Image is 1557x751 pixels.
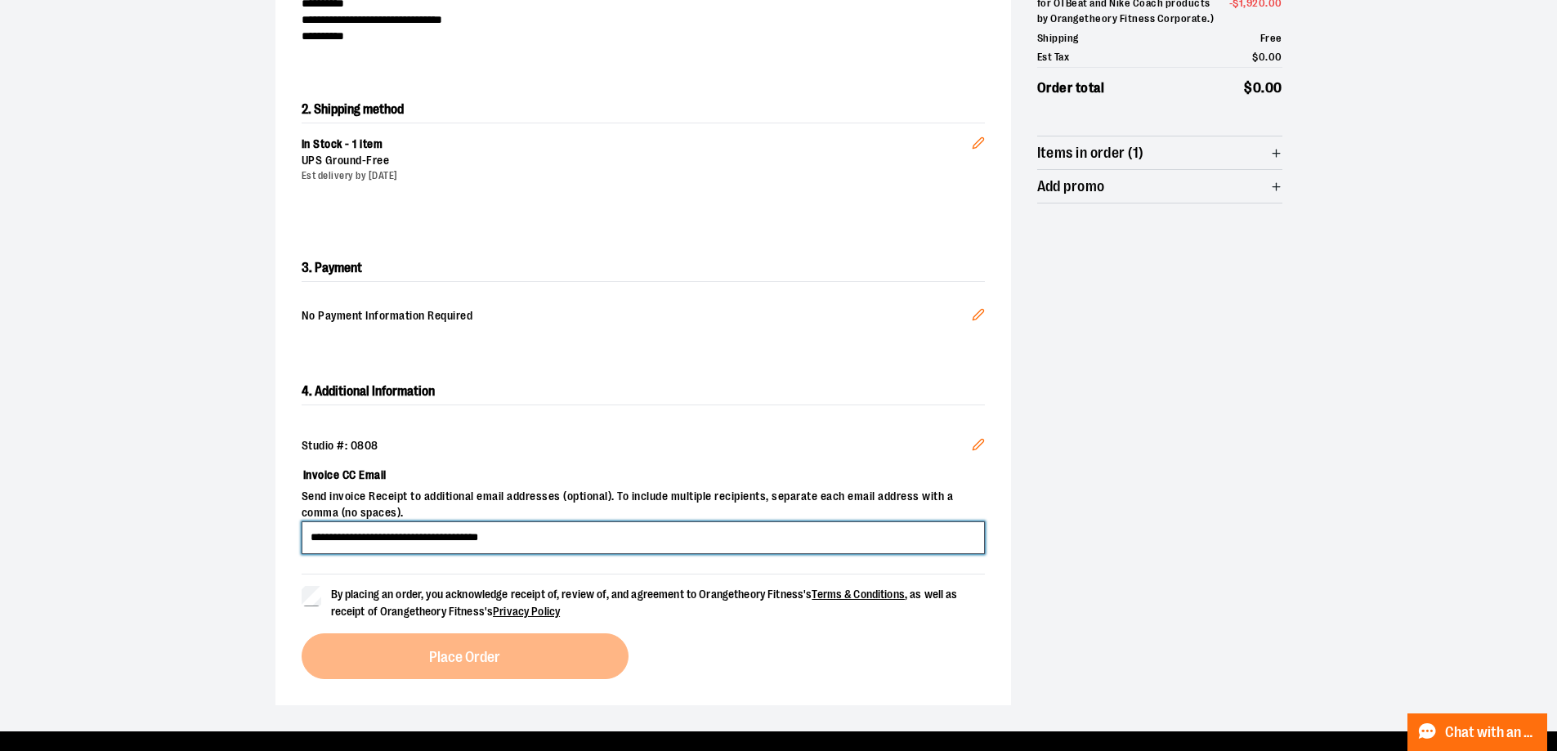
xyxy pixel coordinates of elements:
[1037,136,1282,169] button: Items in order (1)
[959,295,998,339] button: Edit
[812,588,905,601] a: Terms & Conditions
[302,255,985,282] h2: 3. Payment
[1244,80,1253,96] span: $
[1037,30,1079,47] span: Shipping
[302,489,985,521] span: Send invoice Receipt to additional email addresses (optional). To include multiple recipients, se...
[1037,170,1282,203] button: Add promo
[1252,51,1259,63] span: $
[302,586,321,606] input: By placing an order, you acknowledge receipt of, review of, and agreement to Orangetheory Fitness...
[1037,145,1144,161] span: Items in order (1)
[1037,49,1070,65] span: Est Tax
[302,153,972,169] div: UPS Ground -
[302,438,985,454] div: Studio #: 0808
[302,308,972,326] span: No Payment Information Required
[1445,725,1537,740] span: Chat with an Expert
[302,136,972,153] div: In Stock - 1 item
[302,378,985,405] h2: 4. Additional Information
[366,154,389,167] span: Free
[959,425,998,469] button: Edit
[1260,32,1282,44] span: Free
[1259,51,1266,63] span: 0
[1407,713,1548,751] button: Chat with an Expert
[1037,179,1105,194] span: Add promo
[302,96,985,123] h2: 2. Shipping method
[1037,78,1105,99] span: Order total
[302,169,972,183] div: Est delivery by [DATE]
[1253,80,1262,96] span: 0
[1265,51,1268,63] span: .
[302,461,985,489] label: Invoice CC Email
[493,605,560,618] a: Privacy Policy
[1268,51,1282,63] span: 00
[1261,80,1265,96] span: .
[959,110,998,168] button: Edit
[331,588,958,618] span: By placing an order, you acknowledge receipt of, review of, and agreement to Orangetheory Fitness...
[1265,80,1282,96] span: 00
